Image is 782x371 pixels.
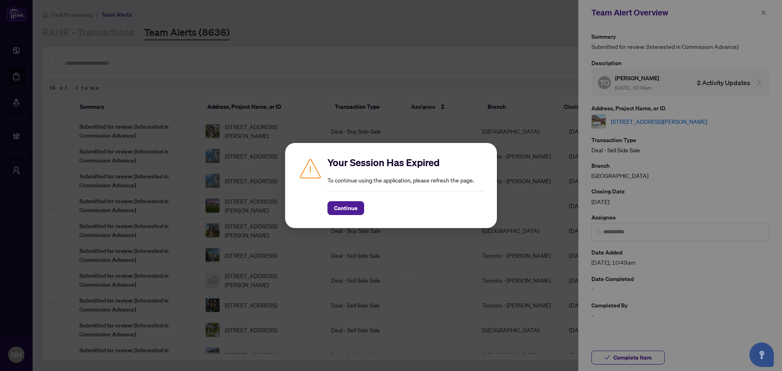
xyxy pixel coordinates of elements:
h2: Your Session Has Expired [327,156,484,169]
button: Continue [327,201,364,215]
button: Open asap [749,342,774,367]
div: To continue using the application, please refresh the page. [327,156,484,215]
span: Continue [334,202,358,215]
img: Caution icon [298,156,323,180]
